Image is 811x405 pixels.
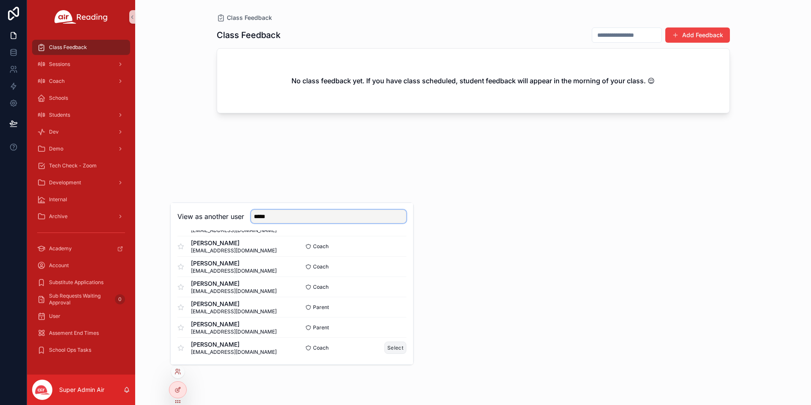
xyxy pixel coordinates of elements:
[32,326,130,341] a: Assement End Times
[49,347,91,353] span: School Ops Tasks
[313,263,329,270] span: Coach
[191,340,277,349] span: [PERSON_NAME]
[665,27,730,43] button: Add Feedback
[49,95,68,101] span: Schools
[32,342,130,358] a: School Ops Tasks
[313,243,329,250] span: Coach
[191,288,277,295] span: [EMAIL_ADDRESS][DOMAIN_NAME]
[191,239,277,247] span: [PERSON_NAME]
[191,259,277,268] span: [PERSON_NAME]
[32,40,130,55] a: Class Feedback
[49,262,69,269] span: Account
[217,29,280,41] h1: Class Feedback
[313,345,329,351] span: Coach
[177,211,244,222] h2: View as another user
[49,213,68,220] span: Archive
[49,112,70,118] span: Students
[191,268,277,274] span: [EMAIL_ADDRESS][DOMAIN_NAME]
[32,107,130,123] a: Students
[32,292,130,307] a: Sub Requests Waiting Approval0
[49,78,65,85] span: Coach
[49,196,67,203] span: Internal
[49,330,99,337] span: Assement End Times
[32,74,130,89] a: Coach
[313,284,329,290] span: Coach
[32,241,130,256] a: Academy
[217,14,272,22] a: Class Feedback
[32,90,130,106] a: Schools
[49,44,87,51] span: Class Feedback
[32,175,130,190] a: Development
[384,342,406,354] button: Select
[49,293,112,306] span: Sub Requests Waiting Approval
[191,247,277,254] span: [EMAIL_ADDRESS][DOMAIN_NAME]
[59,386,104,394] p: Super Admin Air
[313,304,329,311] span: Parent
[49,61,70,68] span: Sessions
[227,14,272,22] span: Class Feedback
[191,279,277,288] span: [PERSON_NAME]
[27,34,135,369] div: scrollable content
[32,192,130,207] a: Internal
[54,10,108,24] img: App logo
[49,245,72,252] span: Academy
[32,141,130,156] a: Demo
[32,57,130,72] a: Sessions
[32,158,130,173] a: Tech Check - Zoom
[191,300,277,308] span: [PERSON_NAME]
[191,349,277,356] span: [EMAIL_ADDRESS][DOMAIN_NAME]
[191,328,277,335] span: [EMAIL_ADDRESS][DOMAIN_NAME]
[49,162,97,169] span: Tech Check - Zoom
[32,275,130,290] a: Substitute Applications
[115,294,125,304] div: 0
[291,76,655,86] h2: No class feedback yet. If you have class scheduled, student feedback will appear in the morning o...
[313,324,329,331] span: Parent
[49,179,81,186] span: Development
[49,279,103,286] span: Substitute Applications
[32,209,130,224] a: Archive
[49,313,60,320] span: User
[49,145,63,152] span: Demo
[32,309,130,324] a: User
[191,308,277,315] span: [EMAIL_ADDRESS][DOMAIN_NAME]
[191,320,277,328] span: [PERSON_NAME]
[32,258,130,273] a: Account
[49,129,59,135] span: Dev
[32,124,130,140] a: Dev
